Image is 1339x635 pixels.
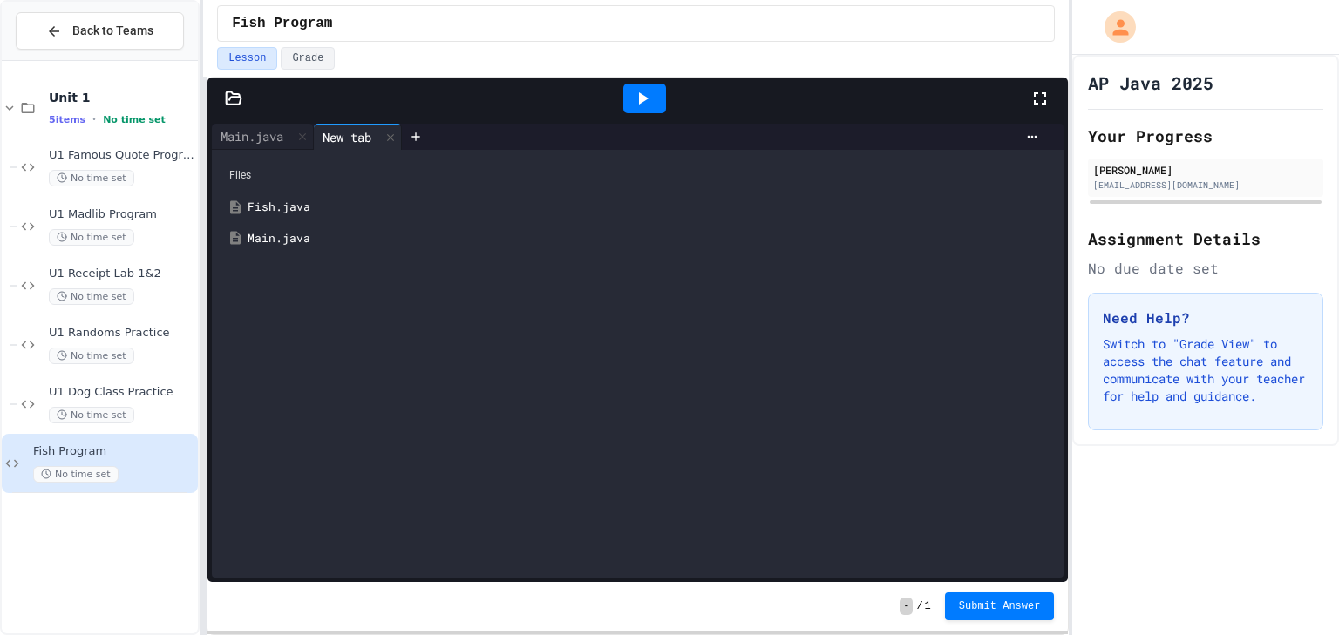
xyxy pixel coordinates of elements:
[1088,226,1323,251] h2: Assignment Details
[1103,307,1308,328] h3: Need Help?
[49,114,85,125] span: 5 items
[221,159,1055,192] div: Files
[49,148,194,163] span: U1 Famous Quote Program
[1088,124,1323,148] h2: Your Progress
[232,13,332,34] span: Fish Program
[103,114,166,125] span: No time set
[49,207,194,222] span: U1 Madlib Program
[1088,71,1213,95] h1: AP Java 2025
[248,230,1053,247] div: Main.java
[33,466,119,483] span: No time set
[49,407,134,423] span: No time set
[1093,162,1318,178] div: [PERSON_NAME]
[72,22,153,40] span: Back to Teams
[314,124,402,150] div: New tab
[92,112,96,126] span: •
[1088,258,1323,279] div: No due date set
[212,127,292,145] div: Main.java
[900,598,913,615] span: -
[314,128,380,146] div: New tab
[49,326,194,341] span: U1 Randoms Practice
[959,599,1041,613] span: Submit Answer
[49,90,194,105] span: Unit 1
[1093,179,1318,192] div: [EMAIL_ADDRESS][DOMAIN_NAME]
[281,47,335,70] button: Grade
[916,599,922,613] span: /
[1086,7,1140,47] div: My Account
[49,385,194,400] span: U1 Dog Class Practice
[49,267,194,281] span: U1 Receipt Lab 1&2
[925,599,931,613] span: 1
[217,47,277,70] button: Lesson
[33,444,194,459] span: Fish Program
[49,288,134,305] span: No time set
[16,12,184,50] button: Back to Teams
[1103,335,1308,405] p: Switch to "Grade View" to access the chat feature and communicate with your teacher for help and ...
[945,592,1055,620] button: Submit Answer
[212,124,314,150] div: Main.java
[49,170,134,186] span: No time set
[49,229,134,246] span: No time set
[49,348,134,364] span: No time set
[248,199,1053,216] div: Fish.java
